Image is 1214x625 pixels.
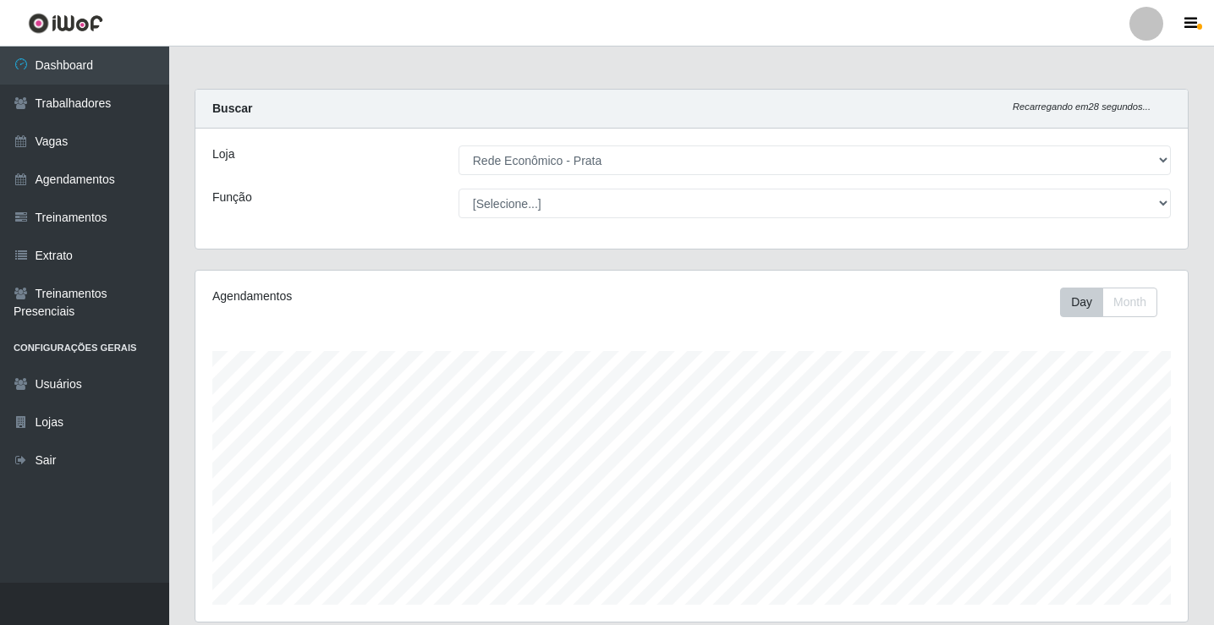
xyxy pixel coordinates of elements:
[1013,101,1151,112] i: Recarregando em 28 segundos...
[1060,288,1103,317] button: Day
[212,145,234,163] label: Loja
[1060,288,1171,317] div: Toolbar with button groups
[212,288,597,305] div: Agendamentos
[1102,288,1157,317] button: Month
[1060,288,1157,317] div: First group
[212,101,252,115] strong: Buscar
[28,13,103,34] img: CoreUI Logo
[212,189,252,206] label: Função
